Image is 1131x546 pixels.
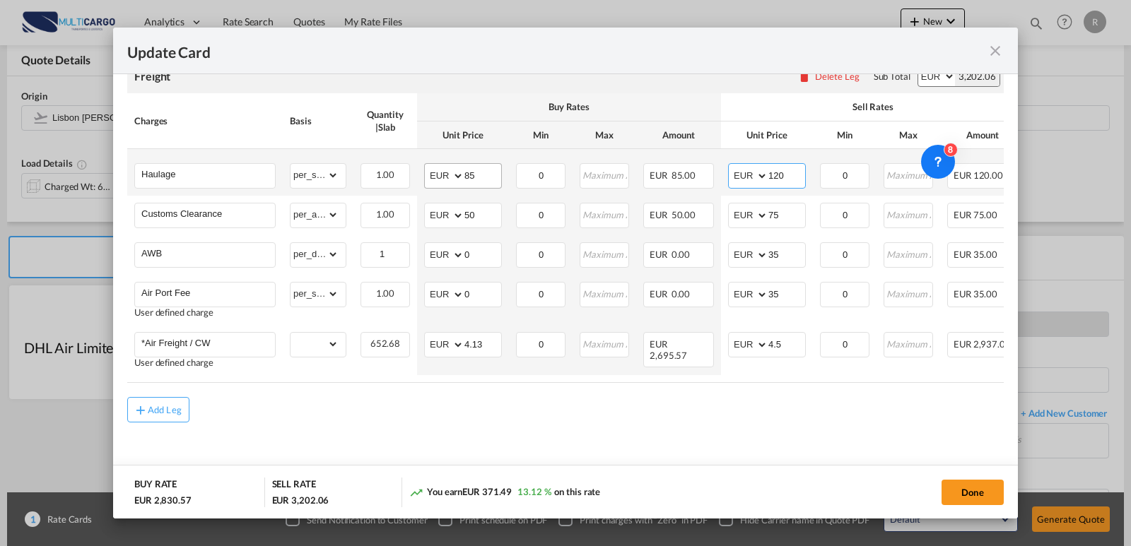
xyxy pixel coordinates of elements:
div: EUR 3,202.06 [272,494,329,506]
input: Charge Name [141,164,275,185]
input: Minimum Amount [517,164,565,185]
span: EUR [954,209,971,220]
span: EUR [954,170,971,181]
input: 120 [768,164,805,185]
div: Basis [290,114,346,127]
input: Charge Name [141,243,275,264]
span: EUR [650,170,669,181]
th: Unit Price [417,121,509,149]
span: 35.00 [973,288,998,299]
th: Min [509,121,573,149]
input: 4.13 [464,333,501,354]
input: Minimum Amount [517,283,565,304]
input: Maximum Amount [885,283,932,304]
input: Minimum Amount [821,333,869,354]
span: EUR 371.49 [462,486,512,497]
input: Quantity [362,243,409,264]
input: 85 [464,164,501,185]
input: Maximum Amount [581,243,628,264]
input: Minimum Amount [821,283,869,304]
input: Maximum Amount [581,164,628,185]
span: 0.00 [672,249,691,260]
span: EUR [650,288,669,299]
md-input-container: Haulage [135,164,275,185]
th: Amount [636,121,721,149]
span: 85.00 [672,170,696,181]
div: You earn on this rate [409,485,600,500]
span: 50.00 [672,209,696,220]
span: EUR [650,338,669,350]
input: Maximum Amount [885,333,932,354]
span: 2,937.06 [973,338,1011,350]
input: Minimum Amount [517,203,565,225]
md-input-container: *Air Freight / CW [135,333,275,354]
div: BUY RATE [134,477,177,494]
div: Freight [134,69,170,84]
span: 1.00 [376,169,395,180]
input: Charge Name [141,333,275,354]
span: 0.00 [672,288,691,299]
div: EUR 2,830.57 [134,494,192,506]
input: Minimum Amount [517,243,565,264]
input: Maximum Amount [581,283,628,304]
th: Amount [940,121,1025,149]
span: EUR [954,249,971,260]
span: 2,695.57 [650,350,687,361]
th: Max [877,121,940,149]
input: Minimum Amount [821,243,869,264]
div: User defined charge [134,307,276,318]
div: Quantity | Slab [361,108,410,133]
button: Delete Leg [797,71,860,82]
input: Maximum Amount [885,164,932,185]
input: Maximum Amount [581,203,628,225]
input: 50 [464,203,501,225]
th: Max [573,121,636,149]
md-icon: icon-close fg-AAA8AD m-0 pointer [987,42,1004,59]
input: 0 [464,243,501,264]
md-icon: icon-plus md-link-fg s20 [134,403,148,417]
select: per_document [291,243,339,266]
input: Maximum Amount [581,333,628,354]
input: 0 [464,283,501,304]
input: Charge Name [141,283,275,304]
input: Charge Name [141,203,275,225]
span: EUR [954,338,971,350]
div: Sell Rates [728,100,1018,113]
input: 35 [768,243,805,264]
div: Update Card [127,42,987,59]
div: Delete Leg [815,71,860,82]
select: per_shipment [291,164,339,186]
span: 75.00 [973,209,998,220]
input: 4.5 [768,333,805,354]
md-icon: icon-trending-up [409,485,423,499]
md-input-container: Air Port Fee [135,283,275,304]
th: Min [813,121,877,149]
input: Minimum Amount [821,164,869,185]
div: Charges [134,114,276,127]
span: 1.00 [376,287,395,299]
span: 35.00 [973,249,998,260]
input: Minimum Amount [821,203,869,225]
button: Add Leg [127,397,189,422]
select: chargable_weight [291,333,339,355]
select: per_shipment [291,283,339,305]
input: Maximum Amount [885,243,932,264]
div: Add Leg [148,405,182,414]
md-icon: icon-delete [797,69,811,83]
div: Buy Rates [424,100,714,113]
md-input-container: Customs Clearance [135,203,275,225]
button: Done [942,480,1004,505]
div: 3,202.06 [955,66,1000,86]
input: Maximum Amount [885,203,932,225]
span: EUR [650,209,669,220]
span: 120.00 [973,170,1003,181]
span: EUR [650,249,669,260]
div: Sub Total [874,70,910,83]
div: SELL RATE [272,477,316,494]
div: User defined charge [134,357,276,368]
input: Minimum Amount [517,333,565,354]
span: EUR [954,288,971,299]
span: 1.00 [376,208,395,220]
span: 652.68 [370,338,400,349]
input: 35 [768,283,805,304]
